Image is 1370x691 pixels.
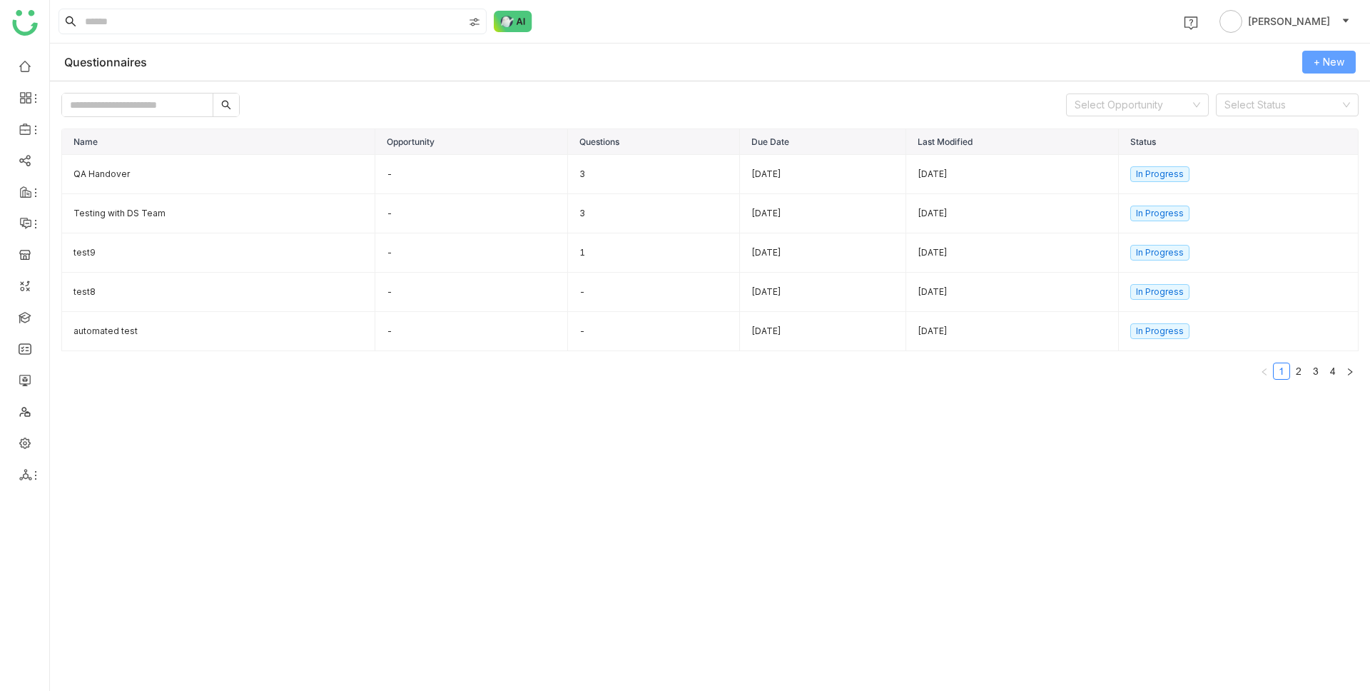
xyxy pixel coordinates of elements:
li: 1 [1273,363,1290,380]
div: Questionnaires [64,55,147,69]
th: Last Modified [906,129,1119,155]
td: QA Handover [62,155,375,194]
nz-tag: In Progress [1130,284,1189,300]
img: ask-buddy-normal.svg [494,11,532,32]
td: 3 [568,194,740,233]
button: [PERSON_NAME] [1217,10,1353,33]
td: - [375,273,569,312]
th: Due Date [740,129,906,155]
img: search-type.svg [469,16,480,28]
td: - [375,233,569,273]
td: [DATE] [740,273,906,312]
td: test8 [62,273,375,312]
button: Previous Page [1256,363,1273,380]
td: [DATE] [740,155,906,194]
button: + New [1302,51,1356,74]
a: 2 [1291,363,1306,379]
td: Testing with DS Team [62,194,375,233]
td: - [568,273,740,312]
td: [DATE] [740,194,906,233]
div: [DATE] [918,246,1107,260]
a: 1 [1274,363,1289,379]
td: 1 [568,233,740,273]
td: [DATE] [740,233,906,273]
td: test9 [62,233,375,273]
a: 4 [1325,363,1341,379]
img: help.svg [1184,16,1198,30]
span: [PERSON_NAME] [1248,14,1330,29]
button: Next Page [1341,363,1359,380]
a: 3 [1308,363,1324,379]
nz-tag: In Progress [1130,245,1189,261]
img: avatar [1219,10,1242,33]
td: - [375,312,569,351]
td: [DATE] [740,312,906,351]
th: Status [1119,129,1359,155]
div: [DATE] [918,325,1107,338]
span: + New [1314,54,1344,70]
td: - [375,194,569,233]
td: - [375,155,569,194]
td: 3 [568,155,740,194]
th: Name [62,129,375,155]
nz-tag: In Progress [1130,206,1189,221]
th: Questions [568,129,740,155]
td: automated test [62,312,375,351]
div: [DATE] [918,207,1107,221]
li: 2 [1290,363,1307,380]
div: [DATE] [918,168,1107,181]
li: 4 [1324,363,1341,380]
nz-tag: In Progress [1130,323,1189,339]
th: Opportunity [375,129,569,155]
div: [DATE] [918,286,1107,299]
img: logo [12,10,38,36]
td: - [568,312,740,351]
li: 3 [1307,363,1324,380]
nz-tag: In Progress [1130,166,1189,182]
